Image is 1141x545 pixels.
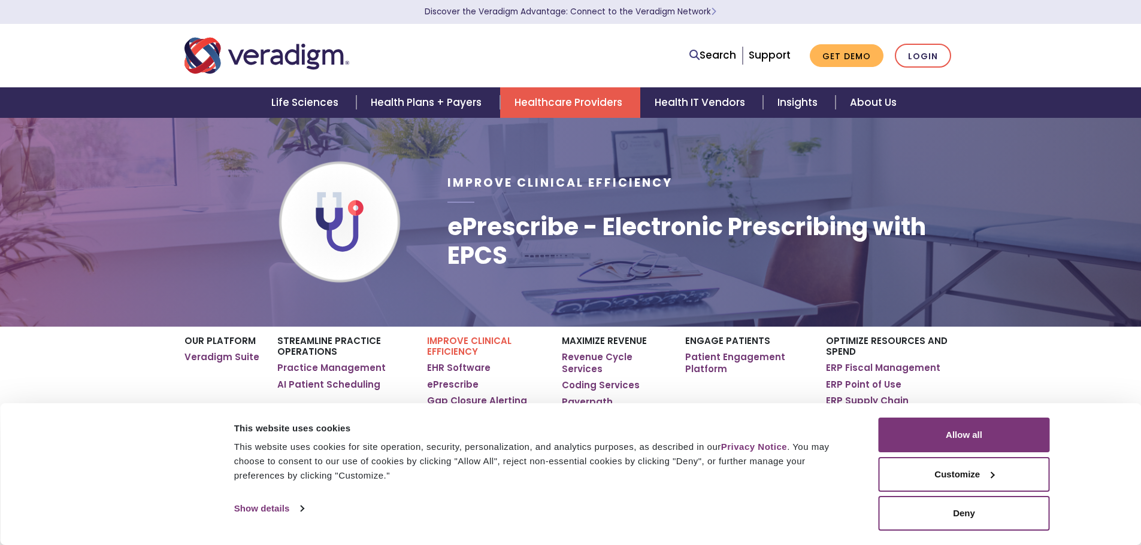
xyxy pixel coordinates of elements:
a: Show details [234,500,304,517]
a: Gap Closure Alerting [427,395,527,407]
a: About Us [836,87,911,118]
a: Revenue Cycle Services [562,351,667,375]
a: Login [895,44,951,68]
a: Search [689,47,736,63]
a: Coding Services [562,379,640,391]
div: This website uses cookies [234,421,852,436]
button: Deny [879,496,1050,531]
a: ERP Supply Chain [826,395,909,407]
h1: ePrescribe - Electronic Prescribing with EPCS [447,212,957,270]
a: ERP Fiscal Management [826,362,940,374]
a: Support [749,48,791,62]
button: Allow all [879,418,1050,452]
a: Insights [763,87,836,118]
a: AI Patient Scheduling [277,379,380,391]
a: Life Sciences [257,87,356,118]
a: Discover the Veradigm Advantage: Connect to the Veradigm NetworkLearn More [425,6,716,17]
a: Veradigm Suite [184,351,259,363]
a: ERP Point of Use [826,379,901,391]
a: Healthcare Providers [500,87,640,118]
span: Improve Clinical Efficiency [447,175,673,191]
div: This website uses cookies for site operation, security, personalization, and analytics purposes, ... [234,440,852,483]
a: Privacy Notice [721,442,787,452]
a: Patient Engagement Platform [685,351,808,375]
a: ePrescribe [427,379,479,391]
a: Health IT Vendors [640,87,763,118]
img: Veradigm logo [184,36,349,75]
a: Get Demo [810,44,883,68]
a: Payerpath Clearinghouse [562,396,667,419]
span: Learn More [711,6,716,17]
a: Practice Management [277,362,386,374]
a: EHR Software [427,362,491,374]
a: Health Plans + Payers [356,87,500,118]
button: Customize [879,457,1050,492]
